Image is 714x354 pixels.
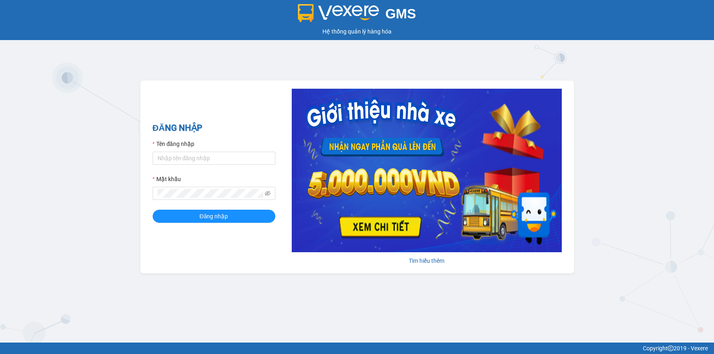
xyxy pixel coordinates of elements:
span: copyright [668,345,673,351]
div: Copyright 2019 - Vexere [6,344,708,353]
label: Mật khẩu [153,175,181,184]
h2: ĐĂNG NHẬP [153,121,275,135]
span: GMS [385,6,416,21]
div: Hệ thống quản lý hàng hóa [2,27,712,36]
div: Tìm hiểu thêm [292,256,562,265]
input: Tên đăng nhập [153,152,275,165]
input: Mật khẩu [158,189,263,198]
img: banner-0 [292,89,562,252]
label: Tên đăng nhập [153,139,194,148]
button: Đăng nhập [153,210,275,223]
span: eye-invisible [265,190,270,196]
a: GMS [298,12,416,19]
span: Đăng nhập [200,212,228,221]
img: logo 2 [298,4,379,22]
